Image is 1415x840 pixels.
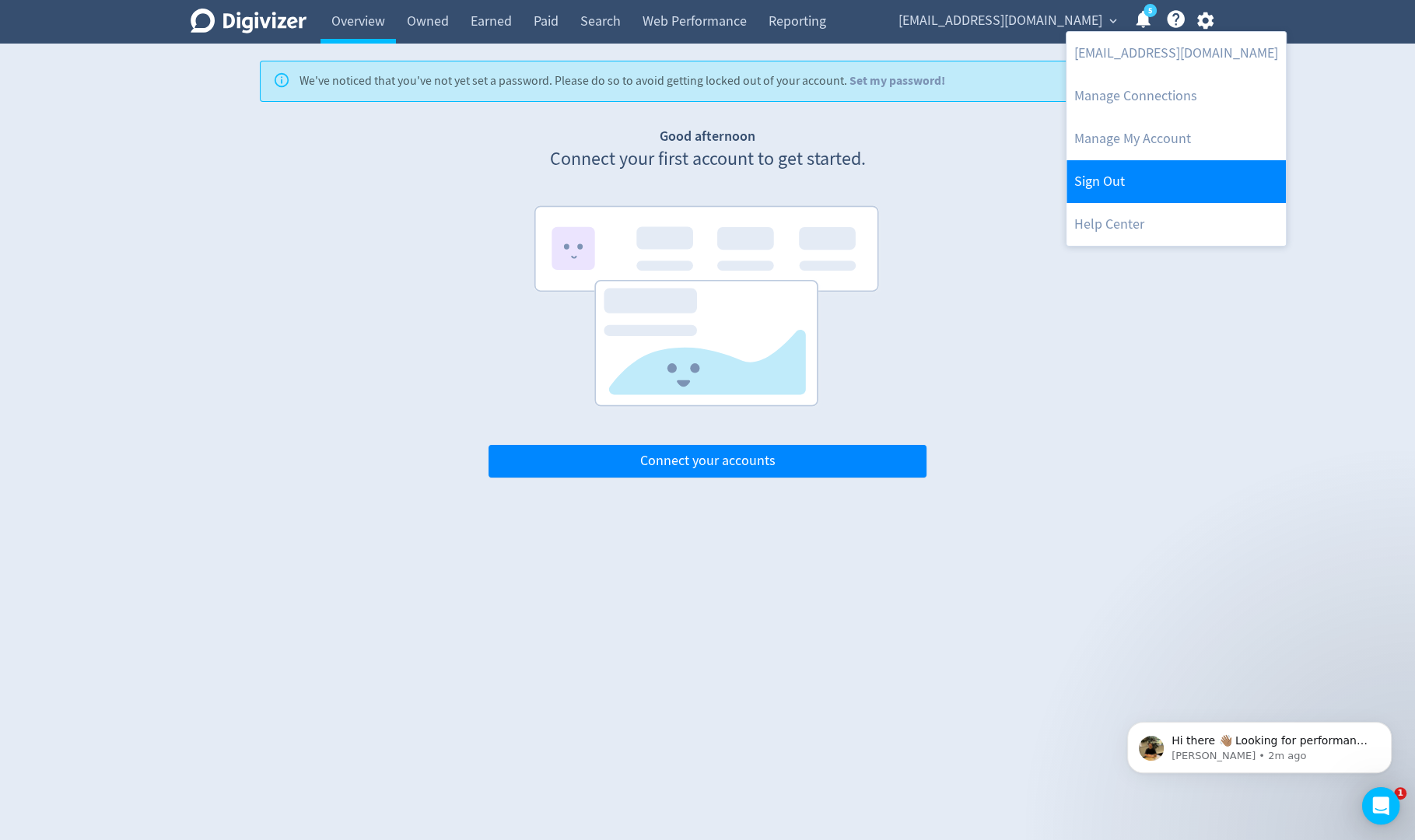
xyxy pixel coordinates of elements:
a: Manage My Account [1067,117,1286,160]
iframe: Intercom notifications message [1104,689,1415,798]
span: 1 [1394,787,1406,800]
a: Manage Connections [1067,75,1286,117]
a: [EMAIL_ADDRESS][DOMAIN_NAME] [1067,32,1286,75]
div: Open Intercom Messenger [1362,787,1399,824]
a: Help Center [1067,203,1286,246]
a: Log out [1067,160,1286,203]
